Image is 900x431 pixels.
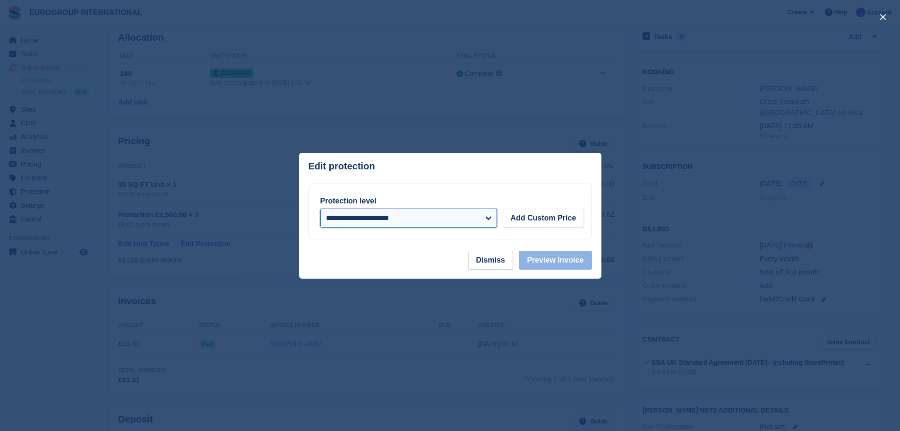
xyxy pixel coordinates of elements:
button: close [875,9,891,25]
p: Edit protection [309,161,375,172]
label: Protection level [320,197,377,205]
button: Dismiss [468,251,513,270]
button: Preview Invoice [519,251,591,270]
button: Add Custom Price [503,209,584,228]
